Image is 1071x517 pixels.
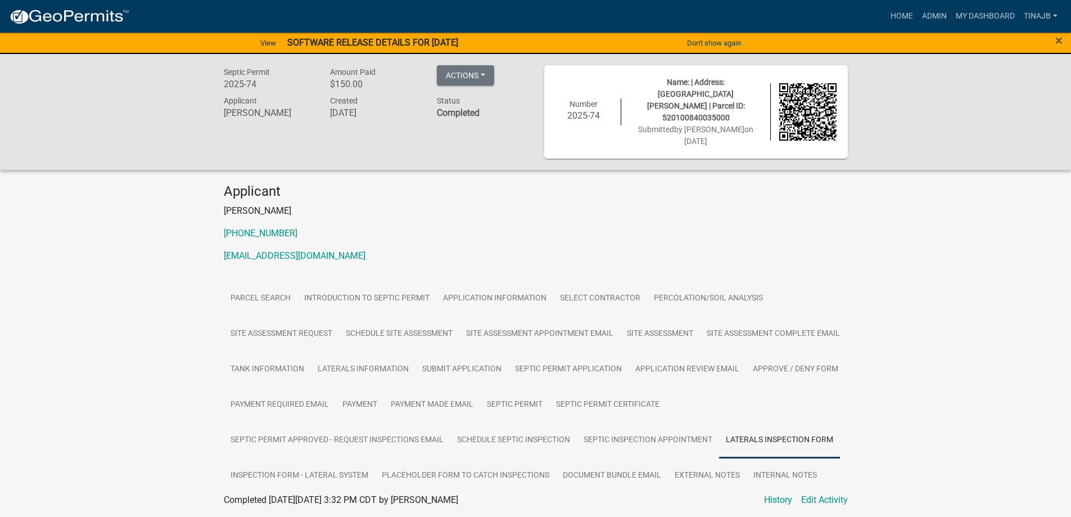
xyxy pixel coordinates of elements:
a: Edit Activity [801,493,848,507]
a: Introduction to Septic Permit [297,281,436,317]
a: Home [886,6,918,27]
a: Payment Required Email [224,387,336,423]
span: Completed [DATE][DATE] 3:32 PM CDT by [PERSON_NAME] [224,494,458,505]
a: Septic Inspection Appointment [577,422,719,458]
span: Applicant [224,96,257,105]
span: Status [437,96,460,105]
strong: SOFTWARE RELEASE DETAILS FOR [DATE] [287,37,458,48]
a: Application Information [436,281,553,317]
a: Approve / Deny Form [746,352,845,388]
h6: 2025-74 [555,110,613,121]
a: Document Bundle Email [556,458,668,494]
h6: [PERSON_NAME] [224,107,314,118]
a: Application review email [629,352,746,388]
a: Septic Permit [480,387,549,423]
a: External Notes [668,458,747,494]
h6: [DATE] [330,107,420,118]
a: Site Assessment [620,316,700,352]
a: Tinajb [1019,6,1062,27]
a: Tank Information [224,352,311,388]
span: Name: | Address: [GEOGRAPHIC_DATA][PERSON_NAME] | Parcel ID: 520100840035000 [647,78,745,122]
a: Placeholder Form to Catch Inspections [375,458,556,494]
a: Schedule Septic Inspection [450,422,577,458]
a: Admin [918,6,951,27]
a: Payment [336,387,384,423]
a: Septic Permit Certificate [549,387,666,423]
a: Laterals Inspection Form [719,422,840,458]
a: View [256,34,281,52]
a: Septic Permit Approved - Request Inspections Email [224,422,450,458]
h6: $150.00 [330,79,420,89]
a: Payment Made Email [384,387,480,423]
a: Septic Permit Application [508,352,629,388]
a: Site Assessment Request [224,316,339,352]
img: QR code [779,83,837,141]
span: Created [330,96,358,105]
a: My Dashboard [951,6,1019,27]
h6: 2025-74 [224,79,314,89]
a: Laterals Information [311,352,415,388]
a: Internal Notes [747,458,824,494]
a: Site Assessment Appointment Email [459,316,620,352]
a: Select contractor [553,281,647,317]
p: [PERSON_NAME] [224,204,848,218]
a: History [764,493,792,507]
a: Parcel search [224,281,297,317]
a: Submit Application [415,352,508,388]
a: [PHONE_NUMBER] [224,228,297,239]
button: Close [1055,34,1063,47]
span: Amount Paid [330,68,376,77]
a: Schedule Site Assessment [339,316,459,352]
span: Number [570,100,598,109]
a: [EMAIL_ADDRESS][DOMAIN_NAME] [224,250,365,261]
span: Submitted on [DATE] [638,125,753,146]
a: Percolation/Soil Analysis [647,281,770,317]
h4: Applicant [224,183,848,200]
button: Actions [437,65,494,86]
button: Don't show again [683,34,745,52]
a: Site Assessment Complete Email [700,316,847,352]
span: × [1055,33,1063,48]
span: by [PERSON_NAME] [674,125,744,134]
span: Septic Permit [224,68,270,77]
strong: Completed [437,107,480,118]
a: Inspection Form - Lateral System [224,458,375,494]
